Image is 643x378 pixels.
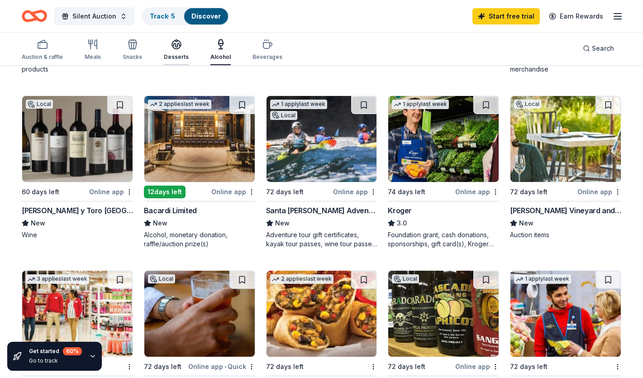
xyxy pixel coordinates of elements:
[22,35,63,65] button: Auction & raffle
[210,35,231,65] button: Alcohol
[543,8,609,24] a: Earn Rewards
[22,230,133,239] div: Wine
[144,96,255,182] img: Image for Bacardi Limited
[144,361,181,372] div: 72 days left
[275,218,290,229] span: New
[472,8,540,24] a: Start free trial
[519,218,533,229] span: New
[85,35,101,65] button: Meals
[455,186,499,197] div: Online app
[22,96,133,239] a: Image for Viña Concha y Toro USALocal60 days leftOnline app[PERSON_NAME] y Toro [GEOGRAPHIC_DATA]...
[510,187,548,197] div: 72 days left
[150,12,175,20] a: Track· 5
[388,271,499,357] img: Image for Holiday Wine Cellar
[388,96,499,249] a: Image for Kroger1 applylast week74 days leftOnline appKroger3.0Foundation grant, cash donations, ...
[31,218,45,229] span: New
[510,271,621,357] img: Image for Walmart
[252,35,282,65] button: Beverages
[388,230,499,249] div: Foundation grant, cash donations, sponsorships, gift card(s), Kroger products
[188,361,255,372] div: Online app Quick
[85,53,101,61] div: Meals
[148,100,211,109] div: 2 applies last week
[144,271,255,357] img: Image for San Diego Crawling
[392,100,449,109] div: 1 apply last week
[514,274,571,284] div: 1 apply last week
[270,111,297,120] div: Local
[266,187,304,197] div: 72 days left
[54,7,134,25] button: Silent Auction
[29,347,82,355] div: Get started
[333,186,377,197] div: Online app
[267,96,377,182] img: Image for Santa Barbara Adventure Company
[510,96,621,239] a: Image for Honig Vineyard and WineryLocal72 days leftOnline app[PERSON_NAME] Vineyard and WineryNe...
[392,274,419,283] div: Local
[26,100,53,109] div: Local
[397,218,407,229] span: 3.0
[22,96,133,182] img: Image for Viña Concha y Toro USA
[72,11,116,22] span: Silent Auction
[210,53,231,61] div: Alcohol
[144,230,255,249] div: Alcohol, monetary donation, raffle/auction prize(s)
[388,187,425,197] div: 74 days left
[123,35,142,65] button: Snacks
[270,100,327,109] div: 1 apply last week
[576,39,621,57] button: Search
[22,271,133,357] img: Image for Target
[22,53,63,61] div: Auction & raffle
[224,363,226,370] span: •
[455,361,499,372] div: Online app
[388,205,412,216] div: Kroger
[510,230,621,239] div: Auction items
[266,230,377,249] div: Adventure tour gift certificates, kayak tour passes, wine tour passes, and outdoor experience vou...
[267,271,377,357] img: Image for Chili's
[26,274,89,284] div: 3 applies last week
[164,53,189,61] div: Desserts
[153,218,167,229] span: New
[211,186,255,197] div: Online app
[266,205,377,216] div: Santa [PERSON_NAME] Adventure Company
[270,274,333,284] div: 2 applies last week
[144,205,197,216] div: Bacardi Limited
[388,361,425,372] div: 72 days left
[191,12,221,20] a: Discover
[510,205,621,216] div: [PERSON_NAME] Vineyard and Winery
[144,96,255,249] a: Image for Bacardi Limited2 applieslast week12days leftOnline appBacardi LimitedNewAlcohol, moneta...
[510,361,548,372] div: 72 days left
[142,7,229,25] button: Track· 5Discover
[164,35,189,65] button: Desserts
[148,274,175,283] div: Local
[123,53,142,61] div: Snacks
[252,53,282,61] div: Beverages
[63,347,82,355] div: 60 %
[266,96,377,249] a: Image for Santa Barbara Adventure Company1 applylast weekLocal72 days leftOnline appSanta [PERSON...
[592,43,614,54] span: Search
[89,186,133,197] div: Online app
[22,187,59,197] div: 60 days left
[22,205,133,216] div: [PERSON_NAME] y Toro [GEOGRAPHIC_DATA]
[266,361,304,372] div: 72 days left
[510,96,621,182] img: Image for Honig Vineyard and Winery
[144,186,186,198] div: 12 days left
[514,100,541,109] div: Local
[577,186,621,197] div: Online app
[388,96,499,182] img: Image for Kroger
[29,357,82,364] div: Go to track
[22,5,47,27] a: Home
